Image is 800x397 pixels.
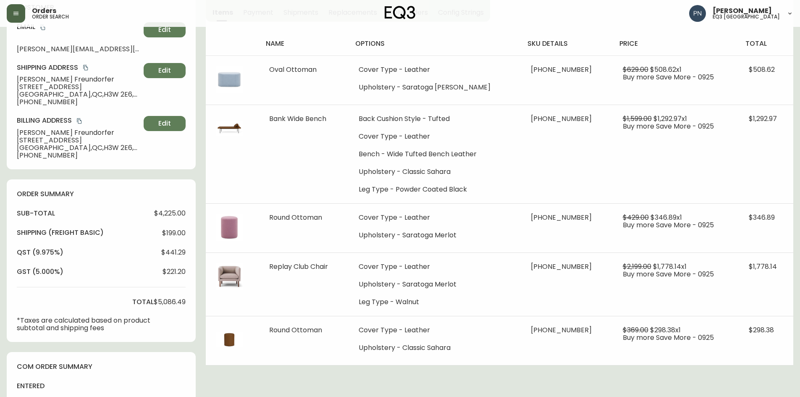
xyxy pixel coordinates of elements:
[359,150,511,158] li: Bench - Wide Tufted Bench Leather
[623,333,714,342] span: Buy more Save More - 0925
[266,39,342,48] h4: name
[359,281,511,288] li: Upholstery - Saratoga Merlot
[385,6,416,19] img: logo
[216,214,243,241] img: a31dbcd6-5d53-44e9-9578-291bab9ad3cf.jpg
[158,119,171,128] span: Edit
[749,65,775,74] span: $508.62
[81,63,90,72] button: copy
[531,325,592,335] span: [PHONE_NUMBER]
[359,263,511,271] li: Cover Type - Leather
[623,213,649,222] span: $429.00
[216,115,243,142] img: 30295-54-400-1-cln5bxin60a450138r1d9sqiz.jpg
[623,72,714,82] span: Buy more Save More - 0925
[650,325,681,335] span: $298.38 x 1
[144,22,186,37] button: Edit
[623,325,648,335] span: $369.00
[689,5,706,22] img: 496f1288aca128e282dab2021d4f4334
[531,262,592,271] span: [PHONE_NUMBER]
[269,65,317,74] span: Oval Ottoman
[359,214,511,221] li: Cover Type - Leather
[527,39,606,48] h4: sku details
[39,23,47,32] button: copy
[531,114,592,124] span: [PHONE_NUMBER]
[359,133,511,140] li: Cover Type - Leather
[216,326,243,353] img: 30142-04-400-1-clqcj05z0082p0186dswowica.jpg
[17,248,63,257] h4: qst (9.975%)
[653,114,687,124] span: $1,292.97 x 1
[269,114,326,124] span: Bank Wide Bench
[269,262,328,271] span: Replay Club Chair
[17,362,186,371] h4: com order summary
[161,249,186,256] span: $441.29
[162,229,186,237] span: $199.00
[132,297,154,307] h4: total
[359,186,511,193] li: Leg Type - Powder Coated Black
[355,39,514,48] h4: options
[17,137,140,144] span: [STREET_ADDRESS]
[17,189,186,199] h4: order summary
[158,25,171,34] span: Edit
[17,116,140,125] h4: Billing Address
[623,220,714,230] span: Buy more Save More - 0925
[17,22,140,32] h4: Email
[749,325,774,335] span: $298.38
[17,91,140,98] span: [GEOGRAPHIC_DATA] , QC , H3W 2E6 , CA
[216,263,243,290] img: b12ac192-3fb3-4c92-a7d6-394081a0a630.jpg
[17,63,140,72] h4: Shipping Address
[623,121,714,131] span: Buy more Save More - 0925
[17,45,140,53] span: [PERSON_NAME][EMAIL_ADDRESS][DOMAIN_NAME]
[713,8,772,14] span: [PERSON_NAME]
[623,65,648,74] span: $629.00
[17,76,140,83] span: [PERSON_NAME] Freundorfer
[713,14,780,19] h5: eq3 [GEOGRAPHIC_DATA]
[623,269,714,279] span: Buy more Save More - 0925
[359,326,511,334] li: Cover Type - Leather
[32,8,56,14] span: Orders
[749,213,775,222] span: $346.89
[17,152,140,159] span: [PHONE_NUMBER]
[653,262,687,271] span: $1,778.14 x 1
[269,325,322,335] span: Round Ottoman
[163,268,186,276] span: $221.20
[619,39,732,48] h4: price
[745,39,787,48] h4: total
[17,209,55,218] h4: sub-total
[216,66,243,93] img: 5131976a-1c8c-445a-9362-5e1088219c4e.jpg
[650,65,682,74] span: $508.62 x 1
[17,144,140,152] span: [GEOGRAPHIC_DATA] , QC , H3W 2E6 , CA
[144,116,186,131] button: Edit
[17,381,66,391] h4: entered
[623,262,651,271] span: $2,199.00
[531,65,592,74] span: [PHONE_NUMBER]
[75,117,84,125] button: copy
[17,228,104,237] h4: Shipping ( Freight Basic )
[17,267,63,276] h4: gst (5.000%)
[17,83,140,91] span: [STREET_ADDRESS]
[359,115,511,123] li: Back Cushion Style - Tufted
[17,129,140,137] span: [PERSON_NAME] Freundorfer
[359,66,511,74] li: Cover Type - Leather
[749,262,777,271] span: $1,778.14
[17,98,140,106] span: [PHONE_NUMBER]
[144,63,186,78] button: Edit
[650,213,682,222] span: $346.89 x 1
[359,298,511,306] li: Leg Type - Walnut
[359,344,511,352] li: Upholstery - Classic Sahara
[32,14,69,19] h5: order search
[269,213,322,222] span: Round Ottoman
[158,66,171,75] span: Edit
[154,210,186,217] span: $4,225.00
[17,317,154,332] p: *Taxes are calculated based on product subtotal and shipping fees
[531,213,592,222] span: [PHONE_NUMBER]
[359,168,511,176] li: Upholstery - Classic Sahara
[154,298,186,306] span: $5,086.49
[623,114,652,124] span: $1,599.00
[749,114,777,124] span: $1,292.97
[359,231,511,239] li: Upholstery - Saratoga Merlot
[359,84,511,91] li: Upholstery - Saratoga [PERSON_NAME]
